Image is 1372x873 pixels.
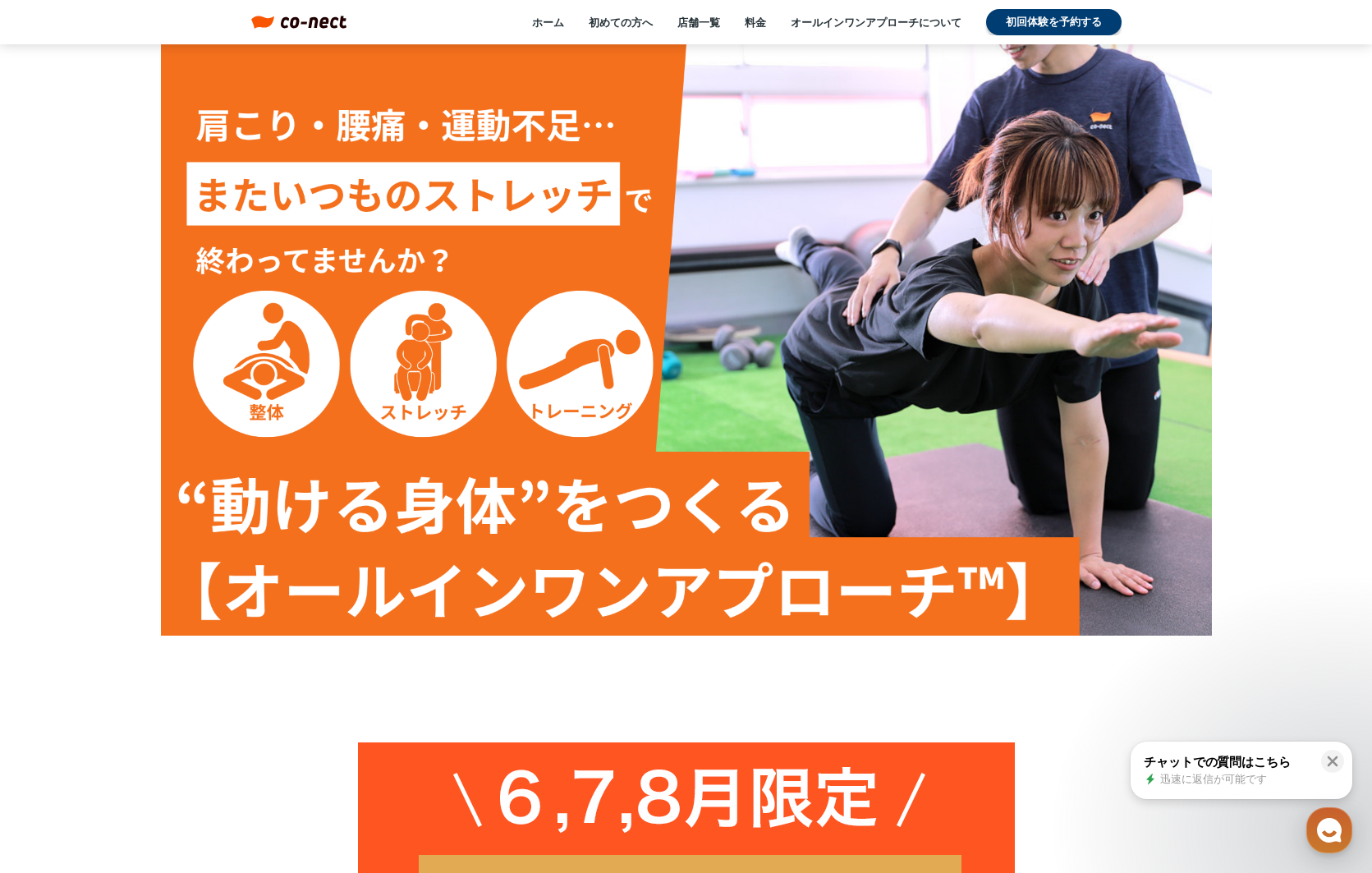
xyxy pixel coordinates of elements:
a: 料金 [745,15,766,30]
a: 店舗一覧 [677,15,720,30]
a: オールインワンアプローチについて [791,15,961,30]
a: ホーム [532,15,564,30]
a: 初めての方へ [589,15,653,30]
a: 初回体験を予約する [986,9,1122,35]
